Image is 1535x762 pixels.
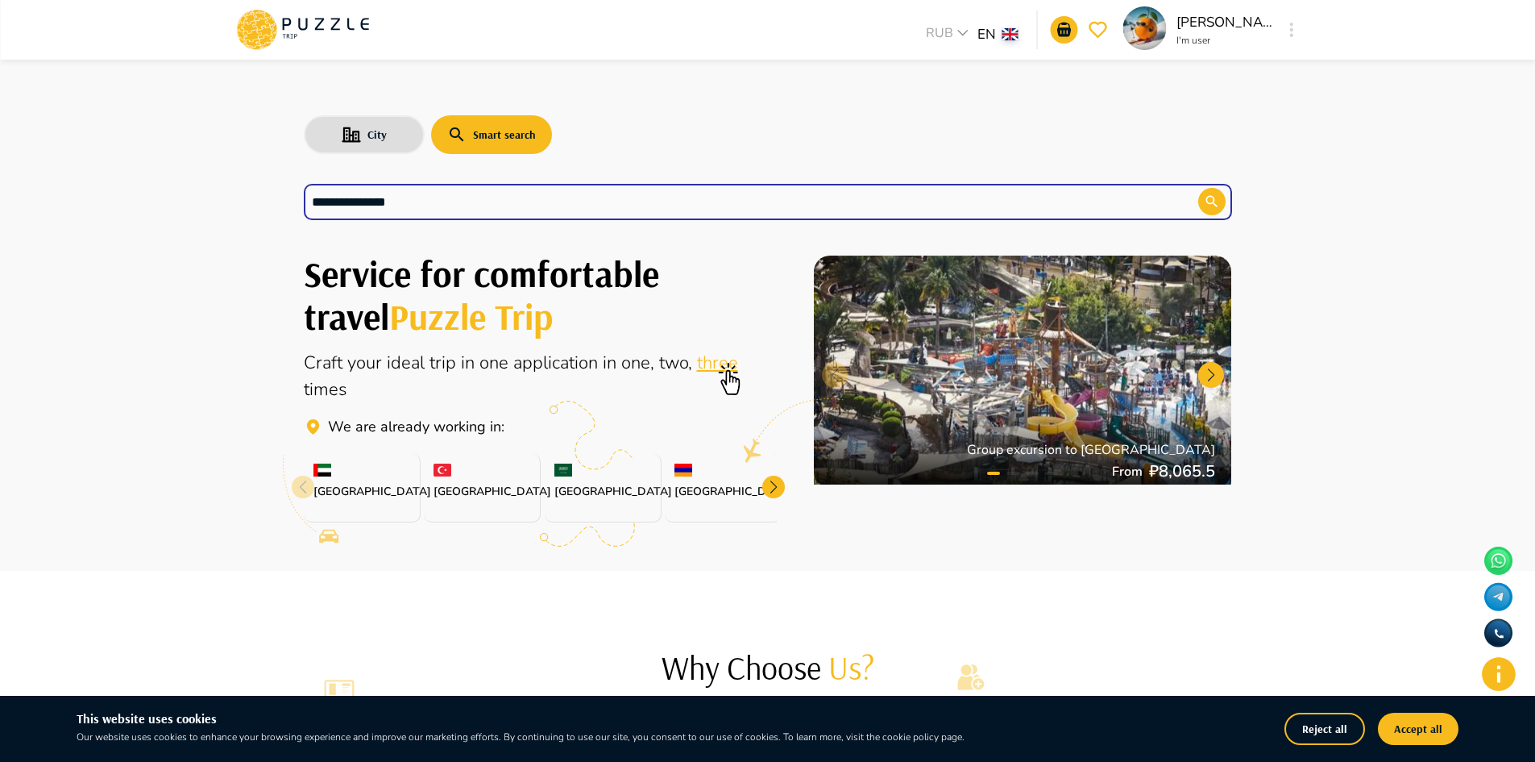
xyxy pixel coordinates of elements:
span: trip [429,351,461,375]
p: [GEOGRAPHIC_DATA] [554,483,651,500]
p: [GEOGRAPHIC_DATA] [434,483,530,500]
span: Puzzle Trip [389,294,554,339]
span: ideal [387,351,429,375]
span: Us? [828,647,874,688]
span: Craft [304,351,347,375]
span: three [697,351,738,375]
span: in [603,351,621,375]
div: RUB [921,23,977,47]
p: [PERSON_NAME] [1176,12,1273,33]
img: lang [1002,28,1018,40]
span: your [347,351,387,375]
p: EN [977,24,996,45]
button: search-with-elastic-search [431,115,552,154]
span: times [304,377,347,402]
p: Travel Service Puzzle Trip [328,416,504,438]
h1: Create your perfect trip with Puzzle Trip. [304,252,778,337]
p: [GEOGRAPHIC_DATA] [674,483,771,500]
p: Group excursion to [GEOGRAPHIC_DATA] [967,440,1215,460]
button: Reject all [1284,713,1365,745]
button: search-with-city [304,115,425,154]
span: two, [659,351,697,375]
span: Choose [727,647,828,688]
span: application [513,351,603,375]
span: one [479,351,513,375]
span: in [461,351,479,375]
button: go-to-wishlist-submit-button [1085,16,1112,44]
button: go-to-basket-submit-button [1051,16,1078,44]
p: I'm user [1176,33,1273,48]
p: Our website uses cookies to enhance your browsing experience and improve our marketing efforts. B... [77,730,1043,744]
button: Accept all [1378,713,1458,745]
p: [GEOGRAPHIC_DATA] [313,483,410,500]
div: Online aggregator of travel services to travel around the world. [304,350,778,403]
span: one, [621,351,659,375]
img: profile_picture PuzzleTrip [1123,6,1167,50]
p: ₽ [1149,460,1159,484]
p: 8,065.5 [1159,460,1215,484]
h6: This website uses cookies [77,709,1043,730]
p: From [1112,462,1149,481]
span: Why [662,647,727,688]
